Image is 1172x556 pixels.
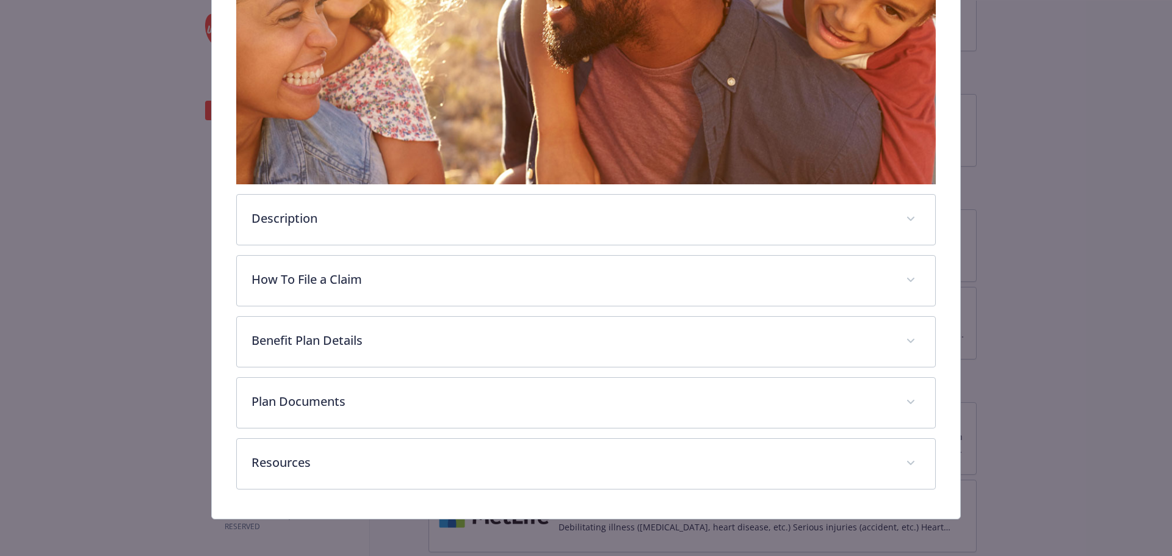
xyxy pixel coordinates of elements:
p: How To File a Claim [251,270,892,289]
p: Plan Documents [251,392,892,411]
div: Resources [237,439,936,489]
div: Benefit Plan Details [237,317,936,367]
div: How To File a Claim [237,256,936,306]
div: Plan Documents [237,378,936,428]
p: Benefit Plan Details [251,331,892,350]
p: Resources [251,453,892,472]
p: Description [251,209,892,228]
div: Description [237,195,936,245]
